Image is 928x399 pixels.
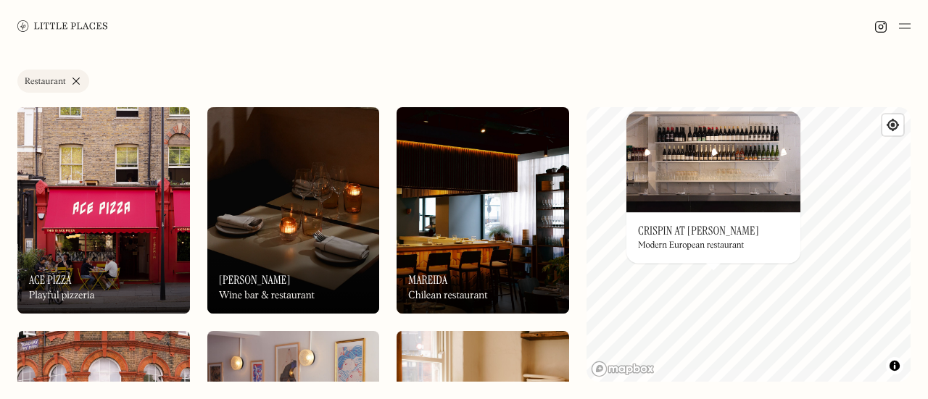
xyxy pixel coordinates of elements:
[207,107,380,314] a: LunaLuna[PERSON_NAME]Wine bar & restaurant
[219,290,315,302] div: Wine bar & restaurant
[408,290,487,302] div: Chilean restaurant
[890,358,899,374] span: Toggle attribution
[397,107,569,314] a: MareidaMareidaMareidaChilean restaurant
[397,107,569,314] img: Mareida
[626,111,800,263] a: Crispin at Studio VoltaireCrispin at Studio VoltaireCrispin at [PERSON_NAME]Modern European resta...
[29,290,95,302] div: Playful pizzeria
[29,273,72,287] h3: Ace Pizza
[886,357,903,374] button: Toggle attribution
[587,107,911,382] canvas: Map
[17,107,190,314] img: Ace Pizza
[219,273,291,287] h3: [PERSON_NAME]
[626,111,800,212] img: Crispin at Studio Voltaire
[591,361,655,377] a: Mapbox homepage
[882,114,903,135] button: Find my location
[638,241,744,251] div: Modern European restaurant
[408,273,447,287] h3: Mareida
[207,107,380,314] img: Luna
[17,107,190,314] a: Ace PizzaAce PizzaAce PizzaPlayful pizzeria
[638,224,759,238] h3: Crispin at [PERSON_NAME]
[17,70,89,93] a: Restaurant
[25,77,66,86] div: Restaurant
